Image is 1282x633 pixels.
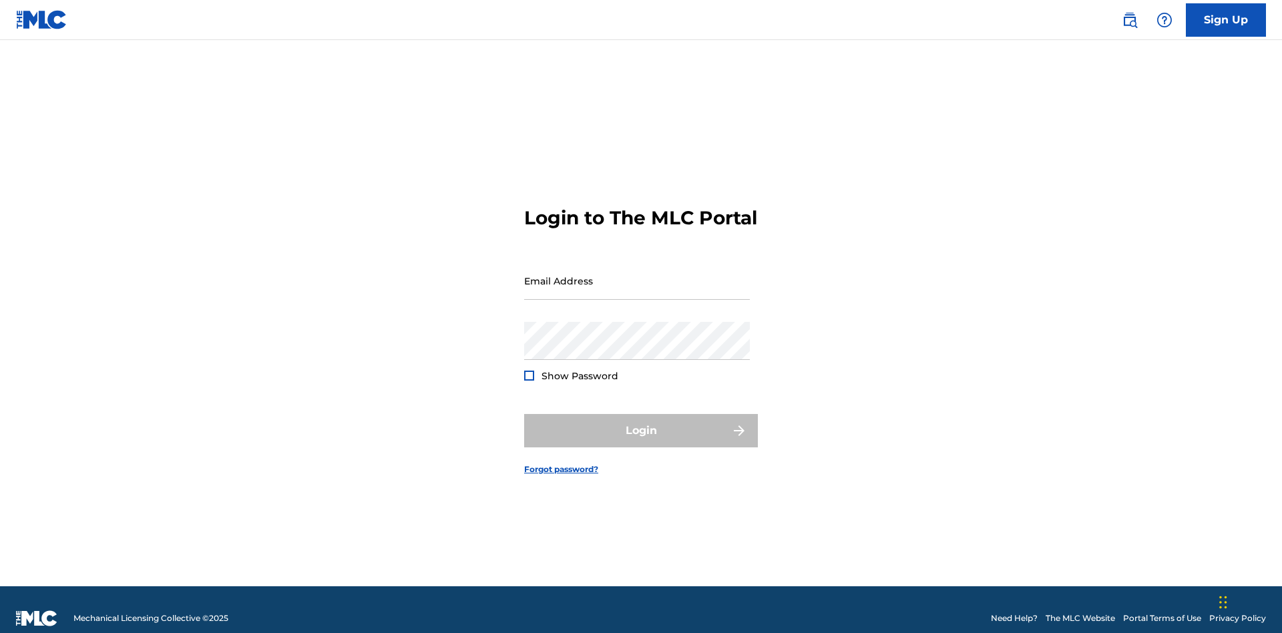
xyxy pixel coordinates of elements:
[73,612,228,624] span: Mechanical Licensing Collective © 2025
[1116,7,1143,33] a: Public Search
[1122,12,1138,28] img: search
[1123,612,1201,624] a: Portal Terms of Use
[1219,582,1227,622] div: Drag
[1046,612,1115,624] a: The MLC Website
[542,370,618,382] span: Show Password
[991,612,1038,624] a: Need Help?
[1186,3,1266,37] a: Sign Up
[524,463,598,475] a: Forgot password?
[16,610,57,626] img: logo
[1151,7,1178,33] div: Help
[1209,612,1266,624] a: Privacy Policy
[1215,569,1282,633] iframe: Chat Widget
[16,10,67,29] img: MLC Logo
[524,206,757,230] h3: Login to The MLC Portal
[1156,12,1172,28] img: help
